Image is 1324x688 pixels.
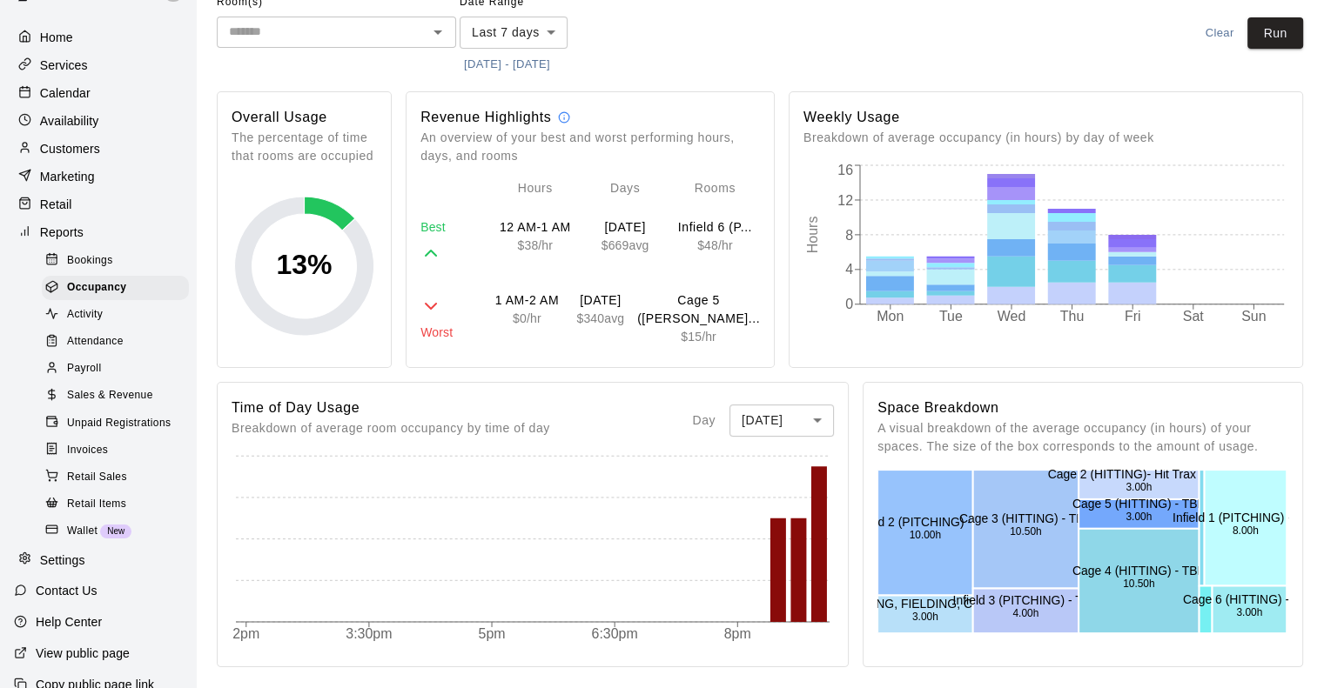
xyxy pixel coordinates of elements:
[1241,309,1266,324] tspan: Sun
[14,80,182,106] a: Calendar
[14,164,182,190] a: Marketing
[42,519,189,544] div: WalletNew
[232,106,377,129] h6: Overall Usage
[426,20,450,44] button: Open
[67,360,101,377] span: Payroll
[460,17,568,49] div: Last 7 days
[42,274,196,301] a: Occupancy
[845,228,853,243] tspan: 8
[670,179,760,197] p: Rooms
[580,237,669,254] p: $ 669 avg
[232,419,550,438] p: Breakdown of average room occupancy by time of day
[67,496,126,513] span: Retail Items
[14,24,182,50] a: Home
[14,219,182,245] div: Reports
[591,626,637,641] tspan: 6:30pm
[580,218,669,237] p: [DATE]
[805,217,820,254] tspan: Hours
[939,309,963,324] tspan: Tue
[232,129,377,165] p: The percentage of time that rooms are occupied
[42,465,189,490] div: Retail Sales
[460,51,554,78] button: [DATE] - [DATE]
[42,492,189,517] div: Retail Items
[67,523,97,540] span: Wallet
[637,328,760,345] p: $ 15 /hr
[40,29,73,46] p: Home
[580,179,669,197] p: Days
[1192,17,1247,50] button: Clear
[14,136,182,162] div: Customers
[1124,578,1156,590] text: 10.50h
[912,611,938,624] text: 3.00h
[67,387,153,404] span: Sales & Revenue
[67,333,124,351] span: Attendance
[40,168,95,185] p: Marketing
[14,52,182,78] a: Services
[67,252,113,270] span: Bookings
[910,529,942,541] text: 10.00h
[42,518,196,544] a: WalletNew
[490,179,580,197] p: Hours
[1125,309,1141,324] tspan: Fri
[877,419,1288,456] p: A visual breakdown of the average occupancy (in hours) of your spaces. The size of the box corres...
[42,330,189,354] div: Attendance
[14,191,182,217] a: Retail
[42,302,196,329] a: Activity
[877,397,1288,419] h6: Space Breakdown
[845,297,853,311] tspan: 0
[420,106,551,129] h6: Revenue Highlights
[40,224,84,241] p: Reports
[14,108,182,134] a: Availability
[558,111,570,124] svg: Revenue calculations are estimates and should only be used to identify trends. Some discrepancies...
[670,218,760,237] p: Infield 6 (PITCHING, FIELDING, CATCHING) - TBK
[42,384,189,408] div: Sales & Revenue
[1173,511,1321,524] text: Infield 1 (PITCHING) - TBK
[42,303,189,327] div: Activity
[36,613,102,631] p: Help Center
[1184,592,1318,606] text: Cage 6 (HITTING) - TBK
[42,329,196,356] a: Attendance
[1126,481,1153,493] text: 3.00h
[36,582,97,599] p: Contact Us
[852,515,999,529] text: Infield 2 (PITCHING) - TBK
[637,291,760,328] p: Cage 5 (HITTING) - TBK
[42,247,196,274] a: Bookings
[42,356,196,383] a: Payroll
[420,324,490,341] p: Worst
[1247,17,1303,50] button: Run
[490,310,563,327] p: $ 0 /hr
[998,309,1026,324] tspan: Wed
[1238,606,1264,618] text: 3.00h
[1126,511,1153,523] text: 3.00h
[42,491,196,518] a: Retail Items
[67,442,108,459] span: Invoices
[564,310,637,327] p: $ 340 avg
[1011,525,1043,538] text: 10.50h
[67,469,127,486] span: Retail Sales
[1073,497,1207,511] text: Cage 5 (HITTING) - TBK
[837,193,853,208] tspan: 12
[1183,309,1205,324] tspan: Sat
[42,276,189,300] div: Occupancy
[729,404,834,437] div: [DATE]
[959,511,1093,525] text: Cage 3 (HITTING) - TBK
[67,415,171,432] span: Unpaid Registrations
[877,309,904,324] tspan: Mon
[1013,608,1039,620] text: 4.00h
[42,437,196,464] a: Invoices
[40,84,91,102] p: Calendar
[42,383,196,410] a: Sales & Revenue
[232,626,259,641] tspan: 2pm
[845,263,853,277] tspan: 4
[420,129,760,165] p: An overview of your best and worst performing hours, days, and rooms
[1073,564,1207,578] text: Cage 4 (HITTING) - TBK
[40,196,72,213] p: Retail
[1048,467,1232,481] text: Cage 2 (HITTING)- Hit Trax - TBK
[67,306,103,324] span: Activity
[803,129,1288,147] p: Breakdown of average occupancy (in hours) by day of week
[670,237,760,254] p: $ 48 /hr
